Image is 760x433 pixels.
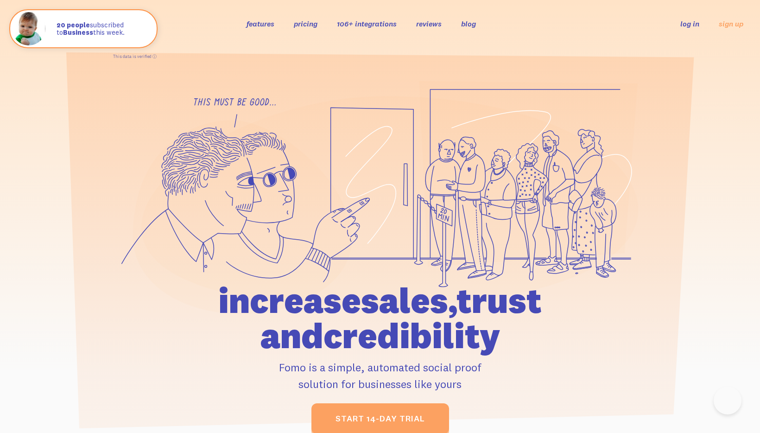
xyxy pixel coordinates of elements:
[165,359,595,392] p: Fomo is a simple, automated social proof solution for businesses like yours
[680,19,699,28] a: log in
[337,19,397,28] a: 106+ integrations
[57,20,90,29] strong: 20 people
[57,21,147,37] p: subscribed to this week.
[294,19,317,28] a: pricing
[714,387,741,414] iframe: Help Scout Beacon - Open
[461,19,476,28] a: blog
[416,19,442,28] a: reviews
[63,28,93,37] strong: Business
[165,283,595,353] h1: increase sales, trust and credibility
[719,19,743,29] a: sign up
[12,12,45,45] img: Fomo
[113,54,157,59] a: This data is verified ⓘ
[247,19,274,28] a: features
